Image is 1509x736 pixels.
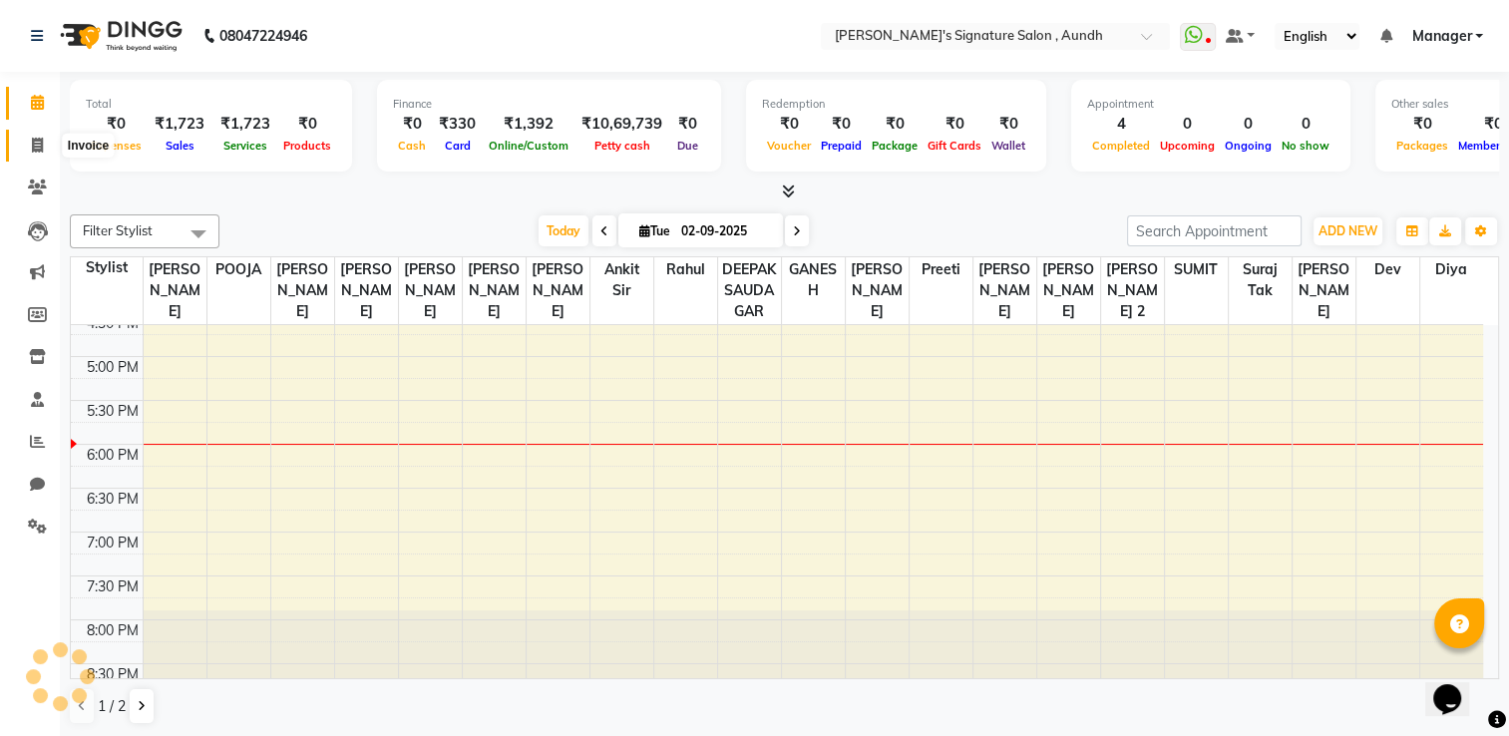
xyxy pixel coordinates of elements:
[83,533,143,553] div: 7:00 PM
[816,139,867,153] span: Prepaid
[86,113,147,136] div: ₹0
[399,257,462,324] span: [PERSON_NAME]
[393,113,431,136] div: ₹0
[393,96,705,113] div: Finance
[161,139,199,153] span: Sales
[278,113,336,136] div: ₹0
[463,257,526,324] span: [PERSON_NAME]
[1425,656,1489,716] iframe: chat widget
[440,139,476,153] span: Card
[1155,113,1220,136] div: 0
[782,257,845,303] span: GANESH
[1155,139,1220,153] span: Upcoming
[1314,217,1382,245] button: ADD NEW
[83,445,143,466] div: 6:00 PM
[1356,257,1419,282] span: Dev
[484,139,573,153] span: Online/Custom
[1087,113,1155,136] div: 4
[762,139,816,153] span: Voucher
[335,257,398,324] span: [PERSON_NAME]
[212,113,278,136] div: ₹1,723
[83,357,143,378] div: 5:00 PM
[1420,257,1484,282] span: Diya
[986,139,1030,153] span: Wallet
[1220,113,1277,136] div: 0
[1277,139,1334,153] span: No show
[147,113,212,136] div: ₹1,723
[1277,113,1334,136] div: 0
[1391,113,1453,136] div: ₹0
[278,139,336,153] span: Products
[1165,257,1228,282] span: SUMIT
[867,113,923,136] div: ₹0
[762,96,1030,113] div: Redemption
[718,257,781,324] span: DEEPAK SAUDAGAR
[1220,139,1277,153] span: Ongoing
[83,401,143,422] div: 5:30 PM
[1127,215,1302,246] input: Search Appointment
[144,257,206,324] span: [PERSON_NAME]
[634,223,675,238] span: Tue
[1391,139,1453,153] span: Packages
[1037,257,1100,324] span: [PERSON_NAME]
[590,257,653,303] span: Ankit Sir
[1101,257,1164,324] span: [PERSON_NAME] 2
[1293,257,1355,324] span: [PERSON_NAME]
[98,696,126,717] span: 1 / 2
[63,134,114,158] div: Invoice
[986,113,1030,136] div: ₹0
[83,222,153,238] span: Filter Stylist
[923,113,986,136] div: ₹0
[484,113,573,136] div: ₹1,392
[527,257,589,324] span: [PERSON_NAME]
[867,139,923,153] span: Package
[218,139,272,153] span: Services
[1229,257,1292,303] span: Suraj Tak
[71,257,143,278] div: Stylist
[672,139,703,153] span: Due
[816,113,867,136] div: ₹0
[973,257,1036,324] span: [PERSON_NAME]
[271,257,334,324] span: [PERSON_NAME]
[83,664,143,685] div: 8:30 PM
[539,215,588,246] span: Today
[910,257,972,282] span: preeti
[589,139,655,153] span: Petty cash
[670,113,705,136] div: ₹0
[86,96,336,113] div: Total
[675,216,775,246] input: 2025-09-02
[431,113,484,136] div: ₹330
[846,257,909,324] span: [PERSON_NAME]
[1319,223,1377,238] span: ADD NEW
[83,620,143,641] div: 8:00 PM
[923,139,986,153] span: Gift Cards
[83,576,143,597] div: 7:30 PM
[1087,96,1334,113] div: Appointment
[393,139,431,153] span: Cash
[207,257,270,282] span: POOJA
[654,257,717,282] span: rahul
[762,113,816,136] div: ₹0
[51,8,188,64] img: logo
[573,113,670,136] div: ₹10,69,739
[1411,26,1471,47] span: Manager
[83,489,143,510] div: 6:30 PM
[219,8,307,64] b: 08047224946
[1087,139,1155,153] span: Completed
